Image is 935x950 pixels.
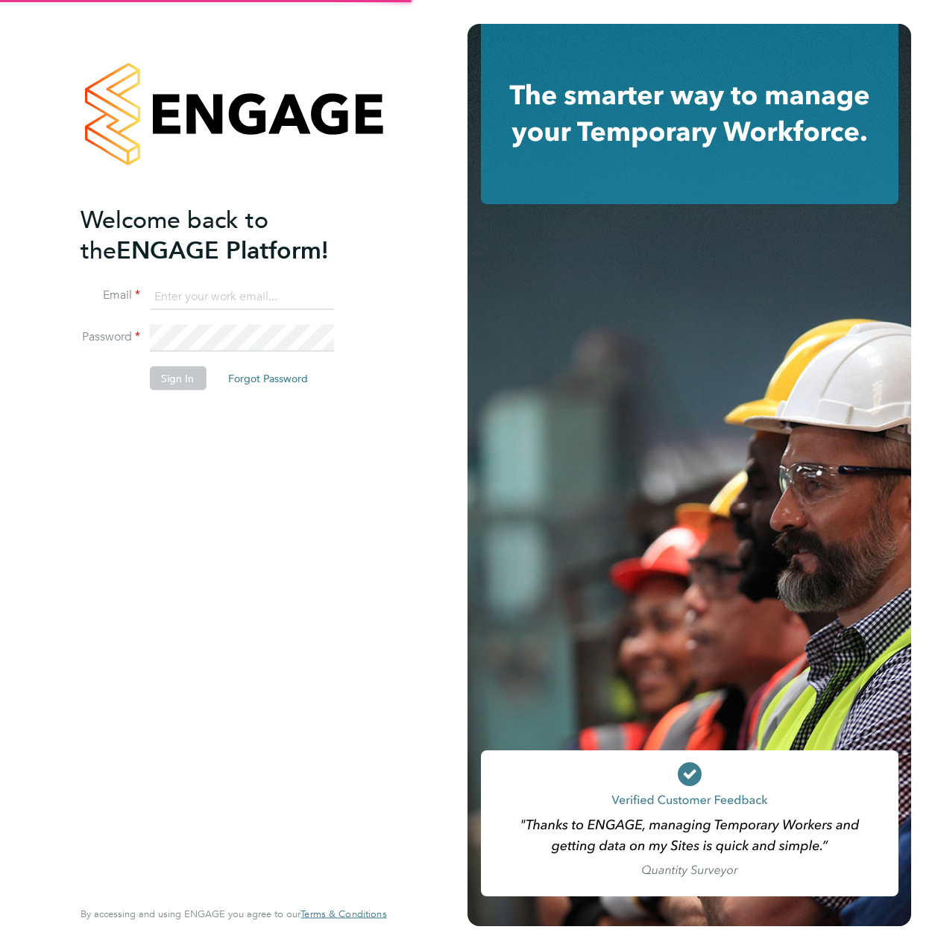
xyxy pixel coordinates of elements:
[300,908,386,920] a: Terms & Conditions
[216,367,320,390] button: Forgot Password
[81,204,371,265] h2: ENGAGE Platform!
[300,908,386,920] span: Terms & Conditions
[81,908,386,920] span: By accessing and using ENGAGE you agree to our
[81,205,268,265] span: Welcome back to the
[81,288,140,303] label: Email
[149,367,206,390] button: Sign In
[81,329,140,345] label: Password
[149,283,333,310] input: Enter your work email...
